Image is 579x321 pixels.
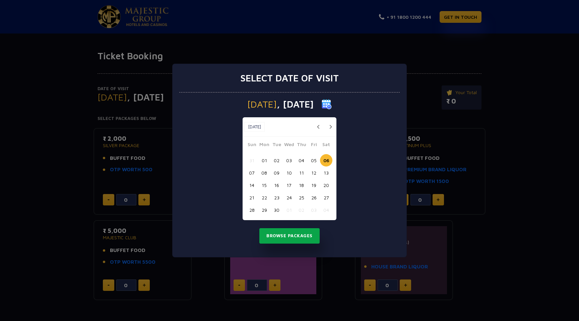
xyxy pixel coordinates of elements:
[283,154,295,167] button: 03
[308,179,320,191] button: 19
[295,167,308,179] button: 11
[270,141,283,150] span: Tue
[240,72,339,84] h3: Select date of visit
[270,154,283,167] button: 02
[270,204,283,216] button: 30
[258,167,270,179] button: 08
[295,204,308,216] button: 02
[277,100,314,109] span: , [DATE]
[246,154,258,167] button: 31
[258,154,270,167] button: 01
[283,191,295,204] button: 24
[283,141,295,150] span: Wed
[320,154,332,167] button: 06
[295,154,308,167] button: 04
[270,191,283,204] button: 23
[270,179,283,191] button: 16
[308,167,320,179] button: 12
[320,191,332,204] button: 27
[295,191,308,204] button: 25
[308,204,320,216] button: 03
[295,141,308,150] span: Thu
[246,191,258,204] button: 21
[258,141,270,150] span: Mon
[322,99,332,109] img: calender icon
[244,122,265,132] button: [DATE]
[258,179,270,191] button: 15
[259,228,320,244] button: Browse Packages
[246,167,258,179] button: 07
[308,141,320,150] span: Fri
[320,141,332,150] span: Sat
[320,167,332,179] button: 13
[283,167,295,179] button: 10
[320,204,332,216] button: 04
[258,191,270,204] button: 22
[308,191,320,204] button: 26
[283,179,295,191] button: 17
[295,179,308,191] button: 18
[246,179,258,191] button: 14
[246,141,258,150] span: Sun
[270,167,283,179] button: 09
[308,154,320,167] button: 05
[246,204,258,216] button: 28
[258,204,270,216] button: 29
[247,100,277,109] span: [DATE]
[283,204,295,216] button: 01
[320,179,332,191] button: 20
